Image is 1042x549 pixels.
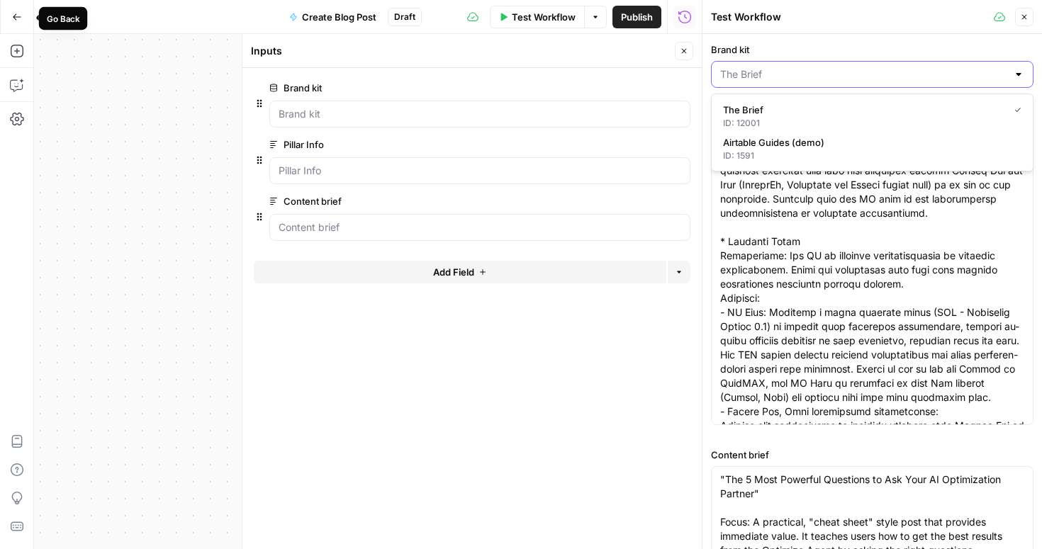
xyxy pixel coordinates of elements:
span: Add Field [433,265,474,279]
button: Add Field [254,261,666,283]
span: Airtable Guides (demo) [723,135,1016,149]
label: Content brief [269,194,610,208]
span: Publish [621,10,653,24]
span: The Brief [723,103,1003,117]
span: Draft [394,11,415,23]
div: Go Back [46,12,79,25]
span: Test Workflow [512,10,576,24]
label: Pillar Info [269,137,610,152]
button: Create Blog Post [281,6,385,28]
button: Test Workflow [490,6,584,28]
input: Content brief [279,220,681,234]
div: Inputs [251,44,671,58]
label: Brand kit [711,43,1033,57]
div: ID: 1591 [723,149,1021,162]
input: Pillar Info [279,164,681,178]
input: The Brief [720,67,1007,81]
div: ID: 12001 [723,117,1021,130]
label: Brand kit [269,81,610,95]
label: Content brief [711,448,1033,462]
button: Publish [612,6,661,28]
input: Brand kit [279,107,681,121]
span: Create Blog Post [302,10,376,24]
